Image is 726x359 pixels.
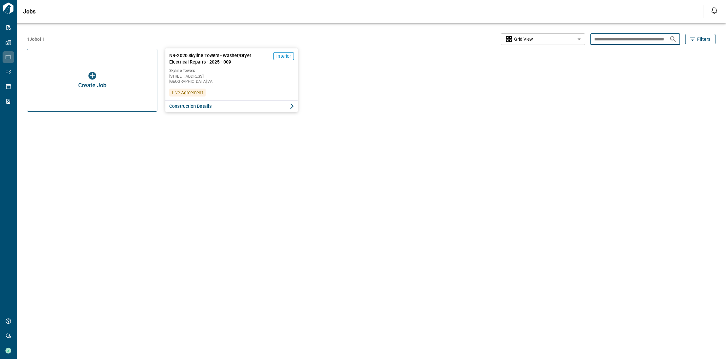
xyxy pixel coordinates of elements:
[27,36,45,42] span: 1 Job of 1
[685,34,716,44] button: Filters
[170,103,212,109] span: Construction Details
[501,33,585,46] div: Without label
[709,5,720,15] button: Open notification feed
[88,72,96,80] img: icon button
[23,8,36,15] span: Jobs
[170,80,294,83] span: [GEOGRAPHIC_DATA] , VA
[514,36,533,42] span: Grid View
[170,52,271,65] span: NR-2020 Skyline Towers - Washer/Dryer Electrical Repairs - 2025 - 009
[172,89,203,96] span: Live Agreement
[170,68,294,73] span: Skyline Towers
[697,36,710,42] span: Filters
[170,74,294,78] span: [STREET_ADDRESS]
[667,33,680,46] button: Search jobs
[277,53,291,59] span: Interior
[165,100,298,112] button: Construction Details
[78,82,106,89] span: Create Job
